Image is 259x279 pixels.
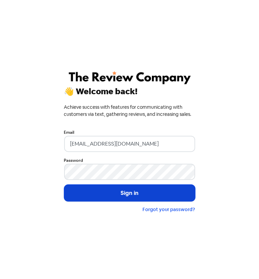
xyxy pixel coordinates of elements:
button: Sign in [64,185,195,202]
div: 👋 Welcome back! [64,87,195,96]
div: Achieve success with features for communicating with customers via text, gathering reviews, and i... [64,104,195,118]
label: Password [64,157,83,163]
label: Email [64,129,75,135]
a: Forgot your password? [143,206,195,212]
input: Enter your email address... [64,136,195,152]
